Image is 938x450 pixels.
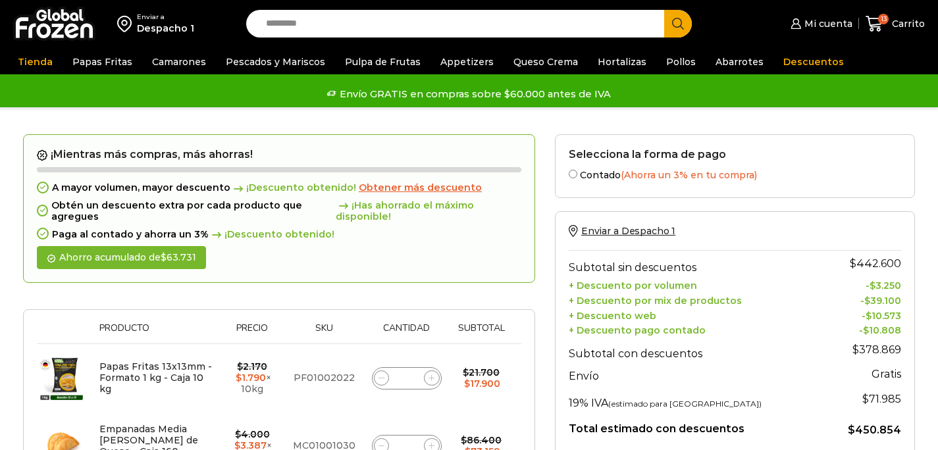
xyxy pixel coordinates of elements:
bdi: 21.700 [463,366,500,378]
span: $ [848,424,855,436]
th: Subtotal [448,323,515,343]
th: Precio [221,323,284,343]
a: Pulpa de Frutas [338,49,427,74]
th: Envío [569,363,822,386]
th: + Descuento por volumen [569,277,822,292]
span: $ [866,310,872,322]
input: Product quantity [398,369,416,387]
span: $ [237,361,243,372]
bdi: 450.854 [848,424,901,436]
span: 71.985 [862,393,901,405]
span: ¡Descuento obtenido! [209,229,334,240]
div: Ahorro acumulado de [37,246,206,269]
span: $ [161,251,167,263]
bdi: 442.600 [850,257,901,270]
th: Cantidad [365,323,448,343]
th: + Descuento web [569,307,822,322]
a: Pescados y Mariscos [219,49,332,74]
small: (estimado para [GEOGRAPHIC_DATA]) [608,399,762,409]
div: Paga al contado y ahorra un 3% [37,229,521,240]
span: $ [850,257,856,270]
a: Appetizers [434,49,500,74]
span: $ [863,324,869,336]
bdi: 378.869 [852,343,901,356]
bdi: 10.808 [863,324,901,336]
bdi: 17.900 [464,378,500,389]
h2: ¡Mientras más compras, más ahorras! [37,148,521,161]
th: + Descuento pago contado [569,322,822,337]
a: Hortalizas [591,49,653,74]
h2: Selecciona la forma de pago [569,148,901,161]
span: $ [862,393,869,405]
td: × 10kg [221,344,284,413]
bdi: 39.100 [864,295,901,307]
span: Carrito [889,17,925,30]
th: Subtotal con descuentos [569,337,822,363]
span: 13 [878,14,889,24]
span: $ [463,366,469,378]
th: 19% IVA [569,386,822,412]
span: (Ahorra un 3% en tu compra) [621,169,757,181]
span: $ [236,372,242,384]
a: Papas Fritas [66,49,139,74]
td: - [822,277,901,292]
a: Tienda [11,49,59,74]
strong: Gratis [872,368,901,380]
label: Contado [569,167,901,181]
th: Subtotal sin descuentos [569,251,822,277]
a: 13 Carrito [866,9,925,39]
div: Obtén un descuento extra por cada producto que agregues [37,200,521,222]
td: PF01002022 [284,344,365,413]
td: - [822,307,901,322]
input: Contado(Ahorra un 3% en tu compra) [569,170,577,178]
span: $ [235,428,241,440]
span: Mi cuenta [801,17,852,30]
a: Mi cuenta [787,11,852,37]
th: Total estimado con descuentos [569,412,822,437]
a: Papas Fritas 13x13mm - Formato 1 kg - Caja 10 kg [99,361,212,395]
span: Enviar a Despacho 1 [581,225,675,237]
bdi: 63.731 [161,251,196,263]
a: Enviar a Despacho 1 [569,225,675,237]
a: Queso Crema [507,49,585,74]
button: Search button [664,10,692,37]
span: ¡Has ahorrado el máximo disponible! [336,200,521,222]
a: Pollos [660,49,702,74]
span: $ [864,295,870,307]
bdi: 4.000 [235,428,270,440]
a: Obtener más descuento [359,182,482,193]
div: A mayor volumen, mayor descuento [37,182,521,193]
a: Descuentos [777,49,850,74]
a: Camarones [145,49,213,74]
span: $ [870,280,875,291]
img: address-field-icon.svg [117,12,137,35]
td: - [822,322,901,337]
th: Sku [284,323,365,343]
span: $ [464,378,470,389]
bdi: 86.400 [461,434,502,446]
span: ¡Descuento obtenido! [230,182,356,193]
div: Enviar a [137,12,194,22]
bdi: 1.790 [236,372,266,384]
bdi: 2.170 [237,361,267,372]
td: - [822,291,901,307]
th: + Descuento por mix de productos [569,291,822,307]
span: $ [852,343,859,356]
bdi: 3.250 [870,280,901,291]
span: $ [461,434,467,446]
th: Producto [93,323,221,343]
a: Abarrotes [709,49,770,74]
bdi: 10.573 [866,310,901,322]
div: Despacho 1 [137,22,194,35]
